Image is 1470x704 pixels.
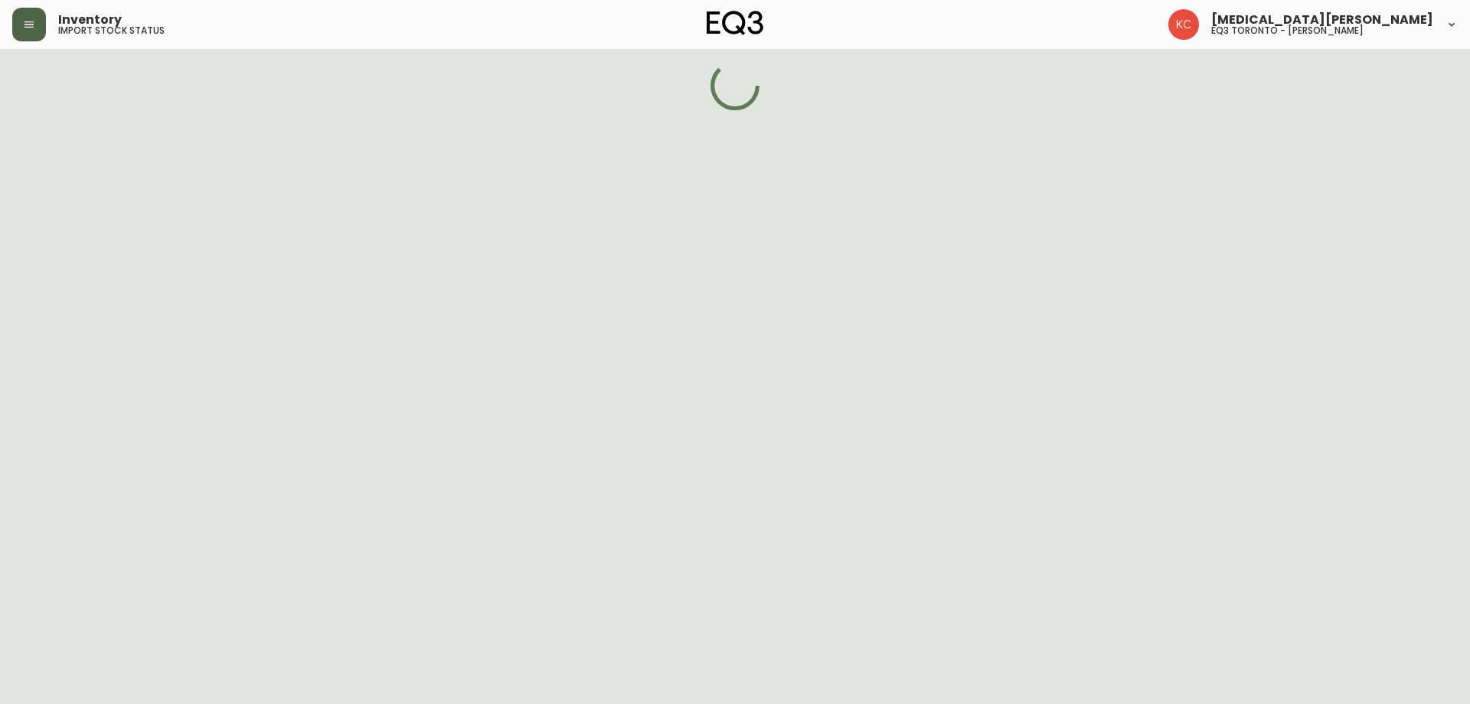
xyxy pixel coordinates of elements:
h5: eq3 toronto - [PERSON_NAME] [1211,26,1364,35]
span: [MEDICAL_DATA][PERSON_NAME] [1211,14,1433,26]
h5: import stock status [58,26,165,35]
span: Inventory [58,14,122,26]
img: logo [707,11,763,35]
img: 6487344ffbf0e7f3b216948508909409 [1168,9,1199,40]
